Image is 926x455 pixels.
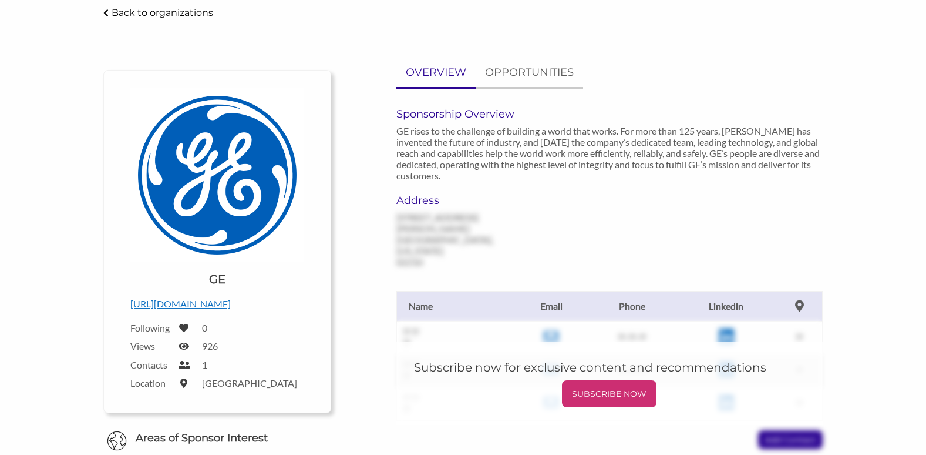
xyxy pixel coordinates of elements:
label: Following [130,322,171,333]
label: [GEOGRAPHIC_DATA] [202,377,297,389]
th: Name [397,291,514,321]
h6: Areas of Sponsor Interest [95,431,340,446]
h5: Subscribe now for exclusive content and recommendations [414,359,805,376]
label: Views [130,340,171,352]
p: OVERVIEW [406,64,466,81]
h6: Sponsorship Overview [396,108,823,121]
p: GE rises to the challenge of building a world that works. For more than 125 years, [PERSON_NAME] ... [396,125,823,181]
a: SUBSCRIBE NOW [414,380,805,407]
label: 0 [202,322,207,333]
img: Globe Icon [107,431,127,451]
h1: GE [209,271,225,287]
label: Location [130,377,171,389]
p: SUBSCRIBE NOW [567,385,652,403]
label: 1 [202,359,207,370]
th: Linkedin [675,291,776,321]
th: Phone [588,291,675,321]
img: GE Logo [130,88,304,262]
p: Back to organizations [112,7,213,18]
label: Contacts [130,359,171,370]
th: Email [514,291,589,321]
p: [URL][DOMAIN_NAME] [130,296,304,312]
label: 926 [202,340,218,352]
h6: Address [396,194,527,207]
p: OPPORTUNITIES [485,64,574,81]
